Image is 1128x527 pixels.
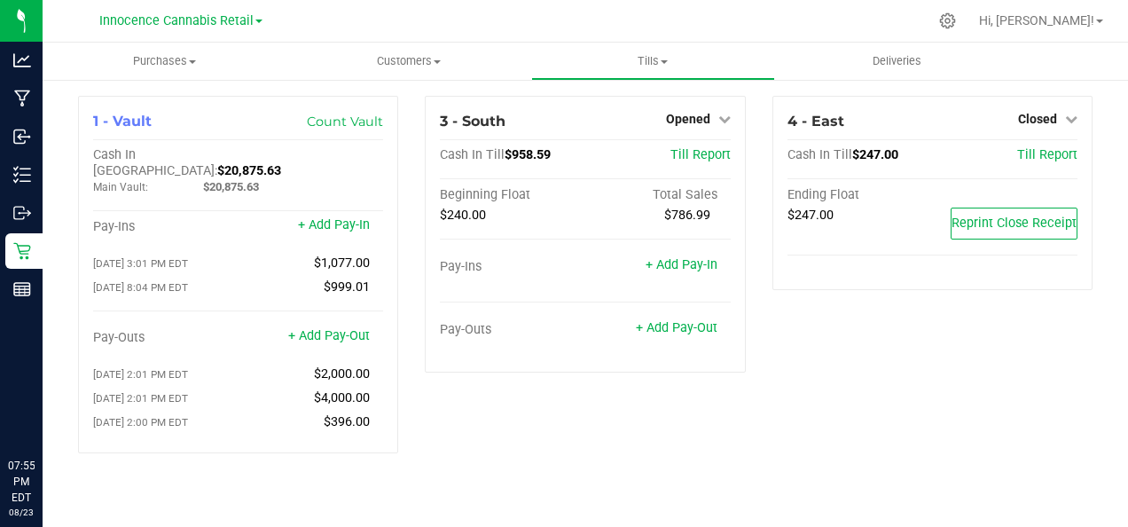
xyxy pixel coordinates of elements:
span: Reprint Close Receipt [952,216,1077,231]
a: Purchases [43,43,286,80]
span: Customers [287,53,529,69]
inline-svg: Retail [13,242,31,260]
a: Till Report [670,147,731,162]
inline-svg: Analytics [13,51,31,69]
inline-svg: Reports [13,280,31,298]
a: + Add Pay-Out [636,320,717,335]
a: Count Vault [307,114,383,130]
a: + Add Pay-In [298,217,370,232]
div: Beginning Float [440,187,585,203]
span: $1,077.00 [314,256,370,271]
span: 3 - South [440,113,505,130]
span: $247.00 [852,147,898,162]
a: + Add Pay-Out [288,328,370,343]
span: $396.00 [324,414,370,429]
p: 07:55 PM EDT [8,458,35,506]
span: $2,000.00 [314,366,370,381]
span: Cash In Till [440,147,505,162]
span: [DATE] 2:00 PM EDT [93,416,188,429]
div: Total Sales [585,187,731,203]
span: Purchases [43,53,286,69]
span: Opened [666,112,710,126]
button: Reprint Close Receipt [951,208,1077,240]
a: + Add Pay-In [646,257,717,272]
span: 4 - East [787,113,844,130]
inline-svg: Inbound [13,128,31,146]
span: Deliveries [849,53,945,69]
a: Customers [286,43,530,80]
div: Pay-Outs [93,330,239,346]
span: Hi, [PERSON_NAME]! [979,13,1094,28]
span: $20,875.63 [203,180,259,193]
span: Cash In Till [787,147,852,162]
span: 1 - Vault [93,113,152,130]
a: Deliveries [775,43,1019,80]
a: Tills [531,43,775,80]
span: $4,000.00 [314,390,370,405]
inline-svg: Manufacturing [13,90,31,107]
inline-svg: Inventory [13,166,31,184]
iframe: Resource center [18,385,71,438]
span: [DATE] 2:01 PM EDT [93,392,188,405]
span: $20,875.63 [217,163,281,178]
span: $999.01 [324,279,370,295]
span: [DATE] 8:04 PM EDT [93,281,188,294]
span: $958.59 [505,147,551,162]
span: [DATE] 2:01 PM EDT [93,368,188,381]
span: Innocence Cannabis Retail [99,13,254,28]
span: [DATE] 3:01 PM EDT [93,257,188,270]
span: Cash In [GEOGRAPHIC_DATA]: [93,147,217,178]
span: Closed [1018,112,1057,126]
div: Pay-Outs [440,322,585,338]
inline-svg: Outbound [13,204,31,222]
span: Main Vault: [93,181,148,193]
div: Pay-Ins [93,219,239,235]
div: Ending Float [787,187,933,203]
span: $240.00 [440,208,486,223]
div: Manage settings [936,12,959,29]
span: $786.99 [664,208,710,223]
a: Till Report [1017,147,1077,162]
div: Pay-Ins [440,259,585,275]
span: Tills [532,53,774,69]
span: $247.00 [787,208,834,223]
p: 08/23 [8,506,35,519]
